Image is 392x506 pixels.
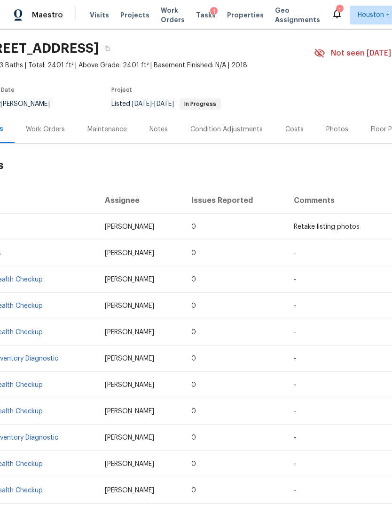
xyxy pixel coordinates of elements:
[90,10,109,20] span: Visits
[154,101,174,107] span: [DATE]
[191,329,196,336] span: 0
[294,487,296,494] span: -
[210,7,218,16] div: 1
[294,434,296,441] span: -
[191,487,196,494] span: 0
[191,303,196,309] span: 0
[294,408,296,415] span: -
[294,461,296,467] span: -
[326,125,348,134] div: Photos
[111,101,221,107] span: Listed
[191,224,196,230] span: 0
[105,355,154,362] span: [PERSON_NAME]
[105,224,154,230] span: [PERSON_NAME]
[105,276,154,283] span: [PERSON_NAME]
[294,303,296,309] span: -
[184,187,287,214] th: Issues Reported
[26,125,65,134] div: Work Orders
[191,434,196,441] span: 0
[161,6,185,24] span: Work Orders
[190,125,263,134] div: Condition Adjustments
[87,125,127,134] div: Maintenance
[105,408,154,415] span: [PERSON_NAME]
[132,101,174,107] span: -
[294,250,296,257] span: -
[294,382,296,388] span: -
[294,355,296,362] span: -
[149,125,168,134] div: Notes
[180,101,220,107] span: In Progress
[105,303,154,309] span: [PERSON_NAME]
[99,40,116,57] button: Copy Address
[97,187,184,214] th: Assignee
[285,125,304,134] div: Costs
[191,408,196,415] span: 0
[336,6,343,15] div: 1
[105,487,154,494] span: [PERSON_NAME]
[294,224,360,230] span: Retake listing photos
[294,329,296,336] span: -
[196,12,216,18] span: Tasks
[105,382,154,388] span: [PERSON_NAME]
[105,250,154,257] span: [PERSON_NAME]
[191,461,196,467] span: 0
[105,329,154,336] span: [PERSON_NAME]
[32,10,63,20] span: Maestro
[331,48,391,58] span: Not seen [DATE]
[275,6,320,24] span: Geo Assignments
[191,355,196,362] span: 0
[227,10,264,20] span: Properties
[191,382,196,388] span: 0
[191,250,196,257] span: 0
[294,276,296,283] span: -
[111,87,132,93] span: Project
[132,101,152,107] span: [DATE]
[105,434,154,441] span: [PERSON_NAME]
[191,276,196,283] span: 0
[105,461,154,467] span: [PERSON_NAME]
[120,10,149,20] span: Projects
